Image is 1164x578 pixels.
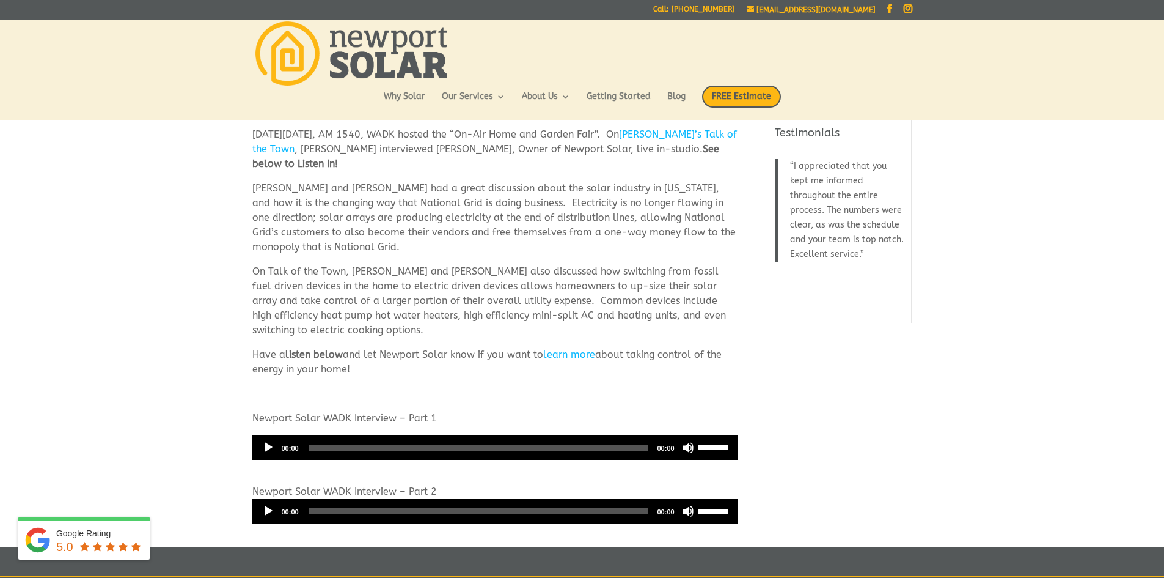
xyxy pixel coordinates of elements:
img: Newport Solar | Solar Energy Optimized. [255,21,447,86]
blockquote: I appreciated that you kept me informed throughout the entire process. The numbers were clear, as... [775,159,904,262]
a: Volume Slider [698,499,732,521]
div: Audio Player [252,435,738,460]
span: 00:00 [657,445,675,452]
button: Play [262,505,274,517]
button: Mute [682,442,694,454]
a: learn more [543,349,595,360]
div: Google Rating [56,527,144,539]
a: Getting Started [587,92,651,113]
button: Play [262,442,274,454]
p: On Talk of the Town, [PERSON_NAME] and [PERSON_NAME] also discussed how switching from fossil fue... [252,264,738,347]
p: Have a and let Newport Solar know if you want to about taking control of the energy in your home! [252,347,738,387]
p: [DATE][DATE], AM 1540, WADK hosted the “On-Air Home and Garden Fair”. On , [PERSON_NAME] intervie... [252,127,738,181]
span: 00:00 [282,508,299,516]
h4: Testimonials [775,125,904,147]
a: Our Services [442,92,505,113]
a: [PERSON_NAME]’s Talk of the Town [252,128,737,155]
a: Call: [PHONE_NUMBER] [653,6,734,18]
div: Audio Player [252,499,738,524]
a: [EMAIL_ADDRESS][DOMAIN_NAME] [747,6,876,14]
span: 00:00 [282,445,299,452]
span: Time Slider [309,445,648,451]
strong: listen below [285,349,343,360]
span: 00:00 [657,508,675,516]
a: FREE Estimate [702,86,781,120]
span: FREE Estimate [702,86,781,108]
p: Newport Solar WADK Interview – Part 1 [252,411,738,435]
a: Volume Slider [698,435,732,458]
p: [PERSON_NAME] and [PERSON_NAME] had a great discussion about the solar industry in [US_STATE], an... [252,181,738,264]
span: 5.0 [56,540,73,554]
p: Newport Solar WADK Interview – Part 2 [252,484,738,499]
a: Blog [667,92,686,113]
a: About Us [522,92,570,113]
span: Time Slider [309,508,648,514]
button: Mute [682,505,694,517]
a: Why Solar [384,92,425,113]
